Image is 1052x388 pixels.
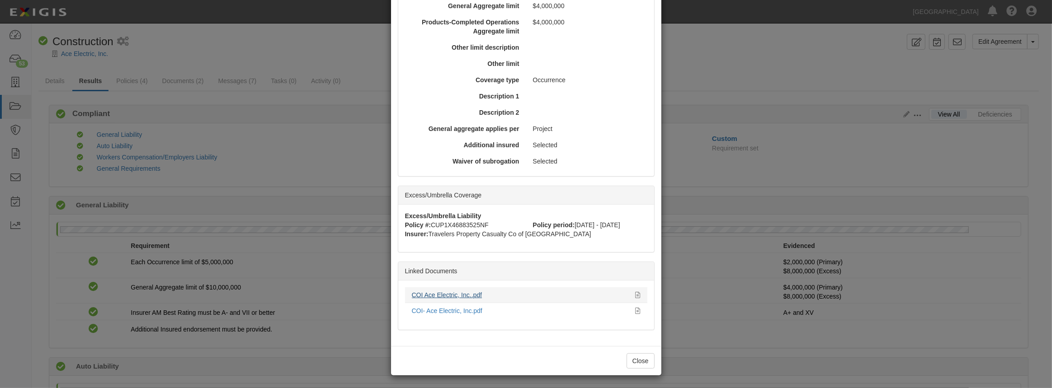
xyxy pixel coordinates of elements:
div: Other limit description [402,43,526,52]
strong: Excess/Umbrella Liability [405,212,481,220]
div: COI- Ace Electric, Inc.pdf [412,306,629,315]
div: General aggregate applies per [402,124,526,133]
div: CUP1X46883525NF [398,220,526,229]
strong: Insurer: [405,230,429,238]
div: Other limit [402,59,526,68]
div: Occurrence [526,75,651,84]
div: Selected [526,157,651,166]
div: Selected [526,140,651,150]
div: Project [526,124,651,133]
a: COI- Ace Electric, Inc.pdf [412,307,482,314]
div: [DATE] - [DATE] [526,220,654,229]
strong: Policy #: [405,221,431,229]
div: Excess/Umbrella Coverage [398,186,654,205]
div: Travelers Property Casualty Co of [GEOGRAPHIC_DATA] [398,229,654,238]
div: Additional insured [402,140,526,150]
button: Close [627,353,655,369]
div: Products-Completed Operations Aggregate limit [402,18,526,36]
div: Description 1 [402,92,526,101]
div: COI Ace Electric, Inc..pdf [412,290,629,299]
div: Linked Documents [398,262,654,280]
a: COI Ace Electric, Inc..pdf [412,291,482,299]
div: Description 2 [402,108,526,117]
strong: Policy period: [533,221,575,229]
div: Coverage type [402,75,526,84]
div: Waiver of subrogation [402,157,526,166]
